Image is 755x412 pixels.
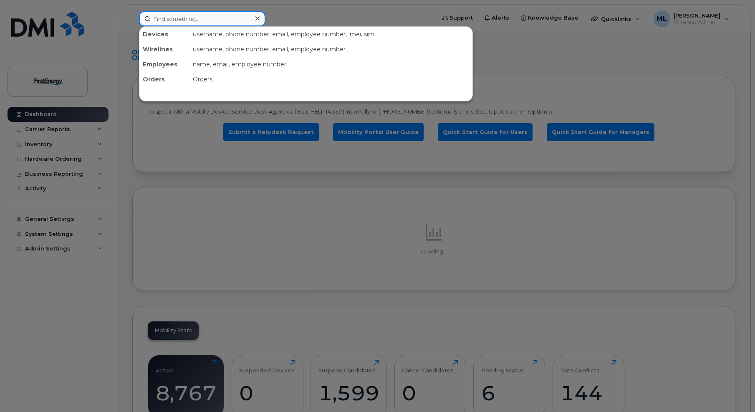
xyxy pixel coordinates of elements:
div: Orders [189,72,472,87]
div: name, email, employee number [189,57,472,72]
div: Employees [139,57,189,72]
div: Devices [139,27,189,42]
div: Wirelines [139,42,189,57]
iframe: Messenger Launcher [719,376,749,406]
div: Orders [139,72,189,87]
div: username, phone number, email, employee number, imei, sim [189,27,472,42]
div: username, phone number, email, employee number [189,42,472,57]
